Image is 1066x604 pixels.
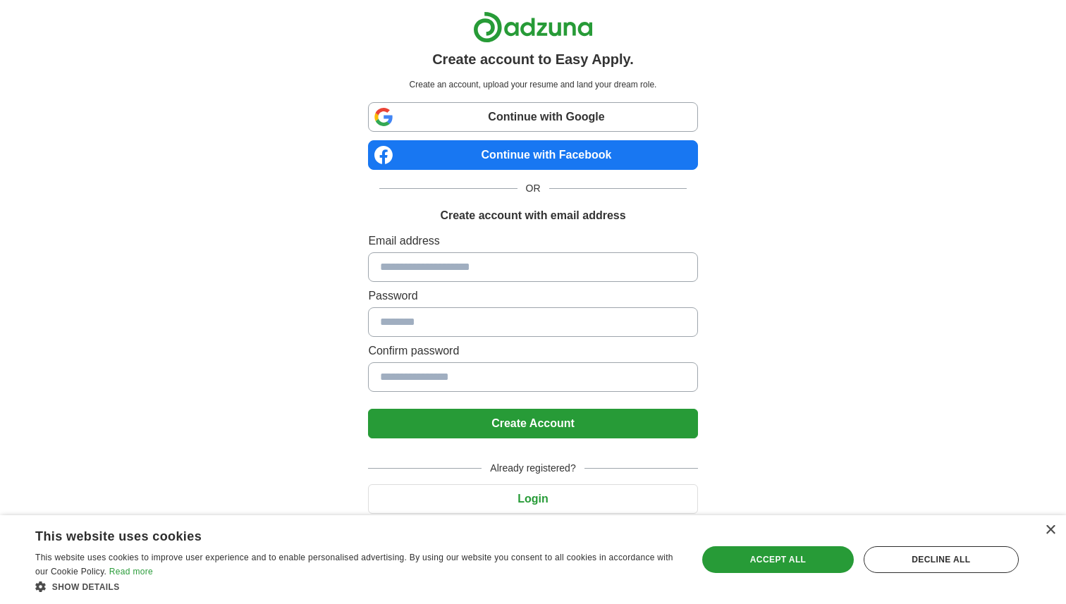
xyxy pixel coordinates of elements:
[482,461,584,476] span: Already registered?
[432,49,634,70] h1: Create account to Easy Apply.
[368,409,697,438] button: Create Account
[473,11,593,43] img: Adzuna logo
[368,102,697,132] a: Continue with Google
[371,78,694,91] p: Create an account, upload your resume and land your dream role.
[702,546,853,573] div: Accept all
[368,288,697,304] label: Password
[35,524,642,545] div: This website uses cookies
[109,567,153,577] a: Read more, opens a new window
[517,181,549,196] span: OR
[1045,525,1055,536] div: Close
[368,343,697,359] label: Confirm password
[368,484,697,514] button: Login
[864,546,1019,573] div: Decline all
[35,553,673,577] span: This website uses cookies to improve user experience and to enable personalised advertising. By u...
[368,493,697,505] a: Login
[52,582,120,592] span: Show details
[440,207,625,224] h1: Create account with email address
[368,233,697,249] label: Email address
[35,579,678,593] div: Show details
[368,140,697,170] a: Continue with Facebook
